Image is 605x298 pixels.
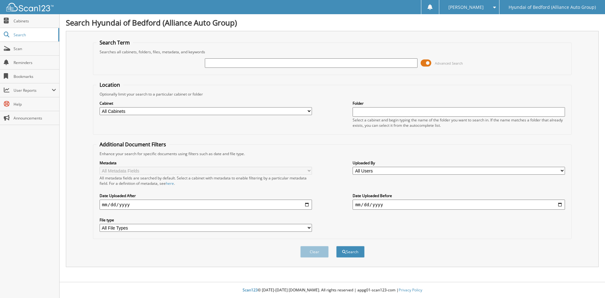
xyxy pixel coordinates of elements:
[14,88,52,93] span: User Reports
[100,101,312,106] label: Cabinet
[14,46,56,51] span: Scan
[100,160,312,166] label: Metadata
[243,287,258,293] span: Scan123
[100,175,312,186] div: All metadata fields are searched by default. Select a cabinet with metadata to enable filtering b...
[100,193,312,198] label: Date Uploaded After
[96,141,169,148] legend: Additional Document Filters
[353,200,565,210] input: end
[14,115,56,121] span: Announcements
[6,3,54,11] img: scan123-logo-white.svg
[509,5,596,9] span: Hyundai of Bedford (Alliance Auto Group)
[399,287,422,293] a: Privacy Policy
[100,200,312,210] input: start
[14,102,56,107] span: Help
[166,181,174,186] a: here
[14,18,56,24] span: Cabinets
[353,193,565,198] label: Date Uploaded Before
[14,60,56,65] span: Reminders
[96,151,568,156] div: Enhance your search for specific documents using filters such as date and file type.
[435,61,463,66] span: Advanced Search
[100,217,312,223] label: File type
[353,160,565,166] label: Uploaded By
[96,81,123,88] legend: Location
[96,91,568,97] div: Optionally limit your search to a particular cabinet or folder
[353,117,565,128] div: Select a cabinet and begin typing the name of the folder you want to search in. If the name match...
[66,17,599,28] h1: Search Hyundai of Bedford (Alliance Auto Group)
[448,5,484,9] span: [PERSON_NAME]
[60,283,605,298] div: © [DATE]-[DATE] [DOMAIN_NAME]. All rights reserved | appg01-scan123-com |
[14,74,56,79] span: Bookmarks
[14,32,55,38] span: Search
[336,246,365,258] button: Search
[300,246,329,258] button: Clear
[96,39,133,46] legend: Search Term
[96,49,568,55] div: Searches all cabinets, folders, files, metadata, and keywords
[353,101,565,106] label: Folder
